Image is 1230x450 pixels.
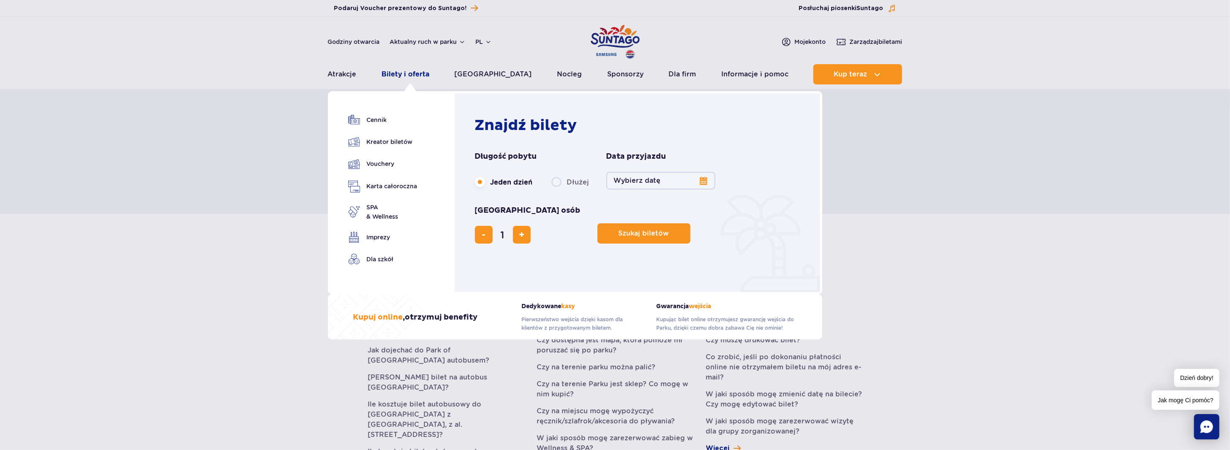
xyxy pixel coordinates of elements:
[348,158,417,170] a: Vouchery
[562,303,575,310] span: kasy
[795,38,826,46] span: Moje konto
[475,206,581,216] span: [GEOGRAPHIC_DATA] osób
[475,226,493,244] button: usuń bilet
[689,303,712,310] span: wejścia
[606,152,666,162] span: Data przyjazdu
[475,152,537,162] span: Długość pobytu
[348,203,417,221] a: SPA& Wellness
[475,173,533,191] label: Jeden dzień
[1174,369,1219,387] span: Dzień dobry!
[597,223,690,244] button: Szukaj biletów
[328,38,380,46] a: Godziny otwarcia
[606,172,715,190] button: Wybierz datę
[522,315,644,332] p: Pierwszeństwo wejścia dzięki kasom dla klientów z przygotowanym biletem.
[367,203,398,221] span: SPA & Wellness
[348,136,417,148] a: Kreator biletów
[493,225,513,245] input: liczba biletów
[781,37,826,47] a: Mojekonto
[353,312,478,323] h3: , otrzymuj benefity
[668,64,696,84] a: Dla firm
[513,226,531,244] button: dodaj bilet
[328,64,357,84] a: Atrakcje
[619,230,669,237] span: Szukaj biletów
[1194,414,1219,439] div: Chat
[551,173,589,191] label: Dłużej
[353,312,403,322] span: Kupuj online
[834,70,867,78] span: Kup teraz
[1152,390,1219,410] span: Jak mogę Ci pomóc?
[348,114,417,126] a: Cennik
[348,253,417,265] a: Dla szkół
[475,116,577,135] strong: Znajdź bilety
[390,38,466,45] button: Aktualny ruch w parku
[475,152,804,244] form: Planowanie wizyty w Park of Poland
[657,315,797,332] p: Kupując bilet online otrzymujesz gwarancję wejścia do Parku, dzięki czemu dobra zabawa Cię nie om...
[382,64,429,84] a: Bilety i oferta
[348,180,417,192] a: Karta całoroczna
[522,303,644,310] strong: Dedykowane
[348,231,417,243] a: Imprezy
[476,38,492,46] button: pl
[836,37,903,47] a: Zarządzajbiletami
[455,64,532,84] a: [GEOGRAPHIC_DATA]
[721,64,788,84] a: Informacje i pomoc
[557,64,582,84] a: Nocleg
[607,64,644,84] a: Sponsorzy
[657,303,797,310] strong: Gwarancja
[850,38,903,46] span: Zarządzaj biletami
[813,64,902,84] button: Kup teraz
